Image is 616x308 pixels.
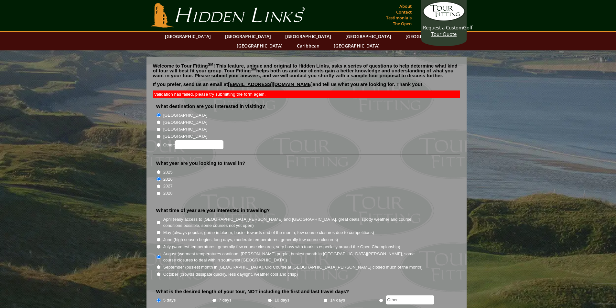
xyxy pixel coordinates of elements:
[386,295,434,304] input: Other
[163,244,400,250] label: July (warmest temperatures, generally few course closures, very busy with tourists especially aro...
[163,119,207,126] label: [GEOGRAPHIC_DATA]
[153,63,460,78] p: Welcome to Tour Fitting ! This feature, unique and original to Hidden Links, asks a series of que...
[163,112,207,119] label: [GEOGRAPHIC_DATA]
[153,90,460,98] div: Validation has failed, please try submitting the form again.
[275,297,289,303] label: 10 days
[423,24,463,31] span: Request a Custom
[163,169,173,175] label: 2025
[391,19,413,28] a: The Open
[162,32,214,41] a: [GEOGRAPHIC_DATA]
[384,13,413,22] a: Testimonials
[163,297,176,303] label: 5 days
[228,81,313,87] a: [EMAIL_ADDRESS][DOMAIN_NAME]
[163,126,207,133] label: [GEOGRAPHIC_DATA]
[156,103,265,110] label: What destination are you interested in visiting?
[423,2,465,37] a: Request a CustomGolf Tour Quote
[330,297,345,303] label: 14 days
[163,271,298,278] label: October (crowds dissipate quickly, less daylight, weather cool and crisp)
[294,41,323,50] a: Caribbean
[394,7,413,16] a: Contact
[330,41,383,50] a: [GEOGRAPHIC_DATA]
[163,264,423,271] label: September (busiest month in [GEOGRAPHIC_DATA], Old Course at [GEOGRAPHIC_DATA][PERSON_NAME] close...
[163,190,173,196] label: 2028
[163,237,338,243] label: June (high season begins, long days, moderate temperatures, generally few course closures)
[233,41,286,50] a: [GEOGRAPHIC_DATA]
[156,288,349,295] label: What is the desired length of your tour, NOT including the first and last travel days?
[175,140,223,149] input: Other:
[163,216,423,229] label: April (easy access to [GEOGRAPHIC_DATA][PERSON_NAME] and [GEOGRAPHIC_DATA], great deals, spotty w...
[156,207,270,214] label: What time of year are you interested in traveling?
[163,140,223,149] label: Other:
[163,183,173,189] label: 2027
[398,2,413,11] a: About
[208,62,213,66] sup: SM
[251,67,256,71] sup: SM
[282,32,334,41] a: [GEOGRAPHIC_DATA]
[222,32,274,41] a: [GEOGRAPHIC_DATA]
[153,82,460,91] p: If you prefer, send us an email at and tell us what you are looking for. Thank you!
[402,32,455,41] a: [GEOGRAPHIC_DATA]
[342,32,394,41] a: [GEOGRAPHIC_DATA]
[163,229,374,236] label: May (always popular, gorse in bloom, busier towards end of the month, few course closures due to ...
[156,160,245,166] label: What year are you looking to travel in?
[163,251,423,263] label: August (warmest temperatures continue, [PERSON_NAME] purple, busiest month in [GEOGRAPHIC_DATA][P...
[219,297,232,303] label: 7 days
[163,176,173,183] label: 2026
[163,133,207,140] label: [GEOGRAPHIC_DATA]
